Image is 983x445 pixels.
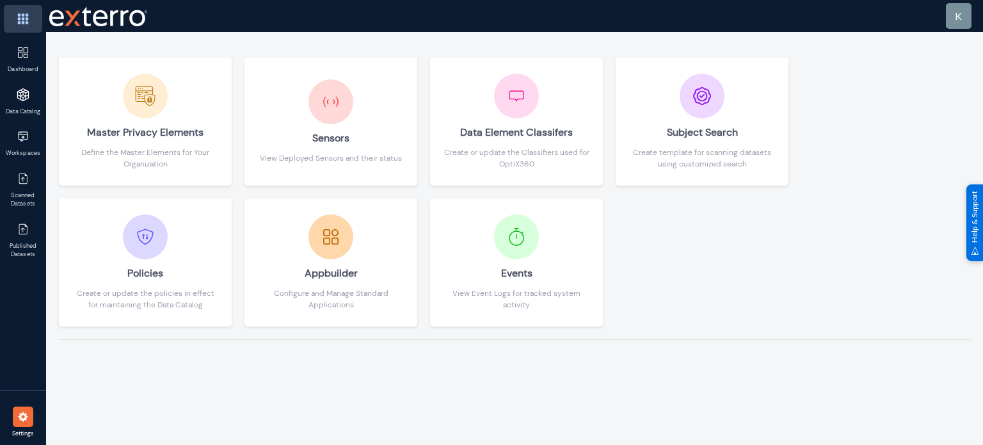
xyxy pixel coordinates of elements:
img: icon-sensors.svg [315,86,347,118]
img: icon-published.svg [17,223,29,236]
img: icon-published.svg [17,172,29,185]
button: Master Privacy ElementsDefine the Master Elements for Your Organization [59,58,232,186]
div: Help & Support [966,184,983,261]
img: icon-events.svg [500,221,532,253]
button: Data Element ClassifersCreate or update the Classifiers used for OptiX360 [430,58,603,186]
div: View Event Logs for tracked system activity [444,287,589,311]
div: Master Privacy Elements [72,118,218,147]
span: Exterro [46,3,145,29]
img: icon-settings.svg [17,410,29,423]
div: Create template for scanning datasets using customized search [629,147,775,170]
img: icon-classifiers.svg [500,80,532,112]
div: k [955,8,962,24]
div: Data Element Classifers [444,118,589,147]
img: icon-workspace.svg [17,130,29,143]
span: Published Datasets [3,242,44,259]
span: Scanned Datasets [3,191,44,209]
img: help_support.svg [971,247,979,255]
button: SensorsView Deployed Sensors and their status [244,58,417,186]
button: AppbuilderConfigure and Manage Standard Applications [244,198,417,327]
div: Create or update the policies in effect for maintaining the Data Catalog [72,287,218,311]
img: icon-appbuilder.svg [315,221,347,253]
img: app launcher [4,5,42,33]
div: Configure and Manage Standard Applications [258,287,404,311]
img: icon-policies.svg [136,228,154,246]
img: icon-applications.svg [17,88,29,101]
span: k [955,10,962,22]
div: View Deployed Sensors and their status [260,152,402,164]
span: Data Catalog [3,108,44,117]
img: exterro-work-mark.svg [49,6,147,26]
button: PoliciesCreate or update the policies in effect for maintaining the Data Catalog [59,198,232,327]
img: icon-dashboard.svg [17,46,29,59]
button: Subject SearchCreate template for scanning datasets using customized search [616,58,788,186]
img: icon-mpe.svg [129,80,161,112]
div: Sensors [260,124,402,152]
img: icon-subject-search.svg [693,87,711,105]
span: Settings [3,430,44,439]
span: Workspaces [3,149,44,158]
div: Policies [72,259,218,287]
button: EventsView Event Logs for tracked system activity [430,198,603,327]
span: Dashboard [3,65,44,74]
div: Subject Search [629,118,775,147]
div: Define the Master Elements for Your Organization [72,147,218,170]
div: Appbuilder [258,259,404,287]
div: Create or update the Classifiers used for OptiX360 [444,147,589,170]
div: Events [444,259,589,287]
